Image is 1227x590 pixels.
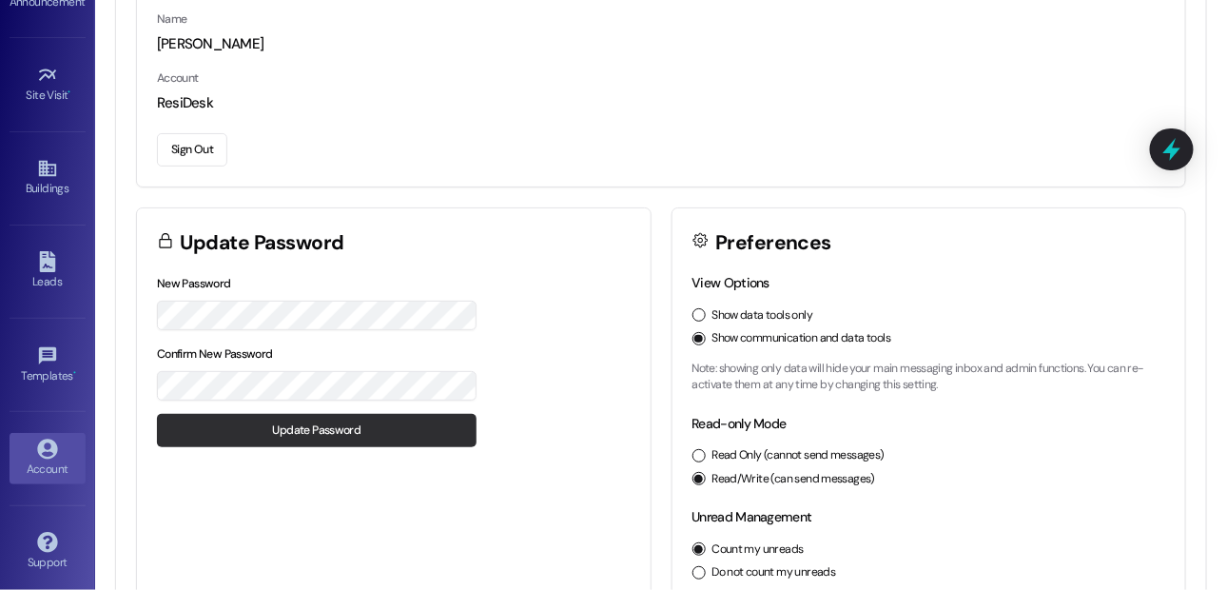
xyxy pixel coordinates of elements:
label: Account [157,70,199,86]
label: Show communication and data tools [712,330,891,347]
a: Account [10,433,86,484]
label: Count my unreads [712,541,804,559]
div: [PERSON_NAME] [157,34,1165,54]
label: New Password [157,276,231,291]
a: Site Visit • [10,59,86,110]
label: Unread Management [692,508,812,525]
label: Name [157,11,187,27]
a: Templates • [10,340,86,391]
label: Read-only Mode [692,415,787,432]
label: Read Only (cannot send messages) [712,447,885,464]
label: Do not count my unreads [712,564,836,581]
p: Note: showing only data will hide your main messaging inbox and admin functions. You can re-activ... [692,361,1166,394]
span: • [68,86,71,99]
a: Support [10,526,86,578]
div: ResiDesk [157,93,1165,113]
span: • [73,366,76,380]
h3: Preferences [715,233,831,253]
label: Read/Write (can send messages) [712,471,876,488]
button: Sign Out [157,133,227,167]
button: Update Password [157,414,477,447]
label: Show data tools only [712,307,813,324]
a: Buildings [10,152,86,204]
label: View Options [692,274,770,291]
h3: Update Password [181,233,344,253]
a: Leads [10,246,86,297]
label: Confirm New Password [157,346,273,362]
